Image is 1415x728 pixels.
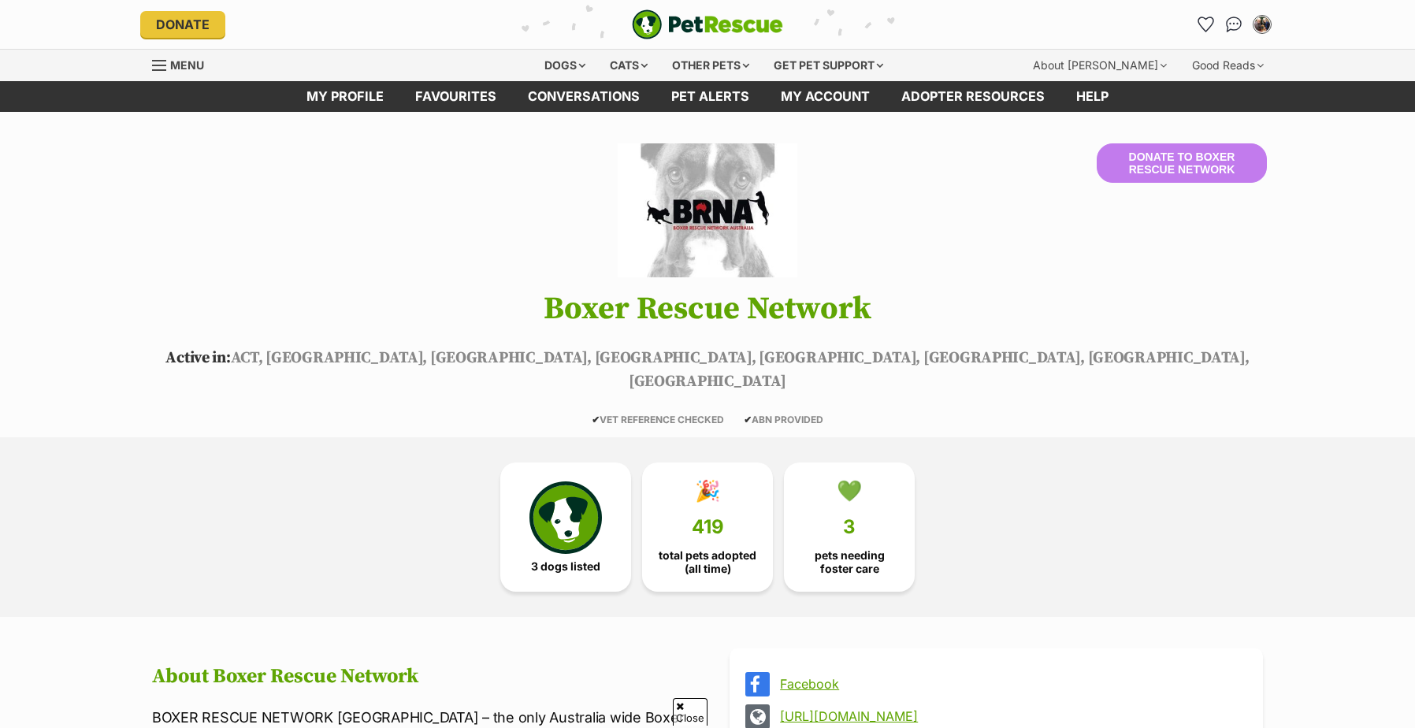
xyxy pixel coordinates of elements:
[140,11,225,38] a: Donate
[780,677,1241,691] a: Facebook
[592,414,600,425] icon: ✔
[1221,12,1246,37] a: Conversations
[152,665,685,689] h2: About Boxer Rescue Network
[843,516,856,538] span: 3
[599,50,659,81] div: Cats
[1226,17,1242,32] img: chat-41dd97257d64d25036548639549fe6c8038ab92f7586957e7f3b1b290dea8141.svg
[695,479,720,503] div: 🎉
[531,560,600,573] span: 3 dogs listed
[837,479,862,503] div: 💚
[533,50,596,81] div: Dogs
[692,516,724,538] span: 419
[1250,12,1275,37] button: My account
[618,143,797,277] img: Boxer Rescue Network
[784,462,915,592] a: 💚 3 pets needing foster care
[744,414,823,425] span: ABN PROVIDED
[1060,81,1124,112] a: Help
[765,81,886,112] a: My account
[780,709,1241,723] a: [URL][DOMAIN_NAME]
[1254,17,1270,32] img: Ross Haig profile pic
[763,50,894,81] div: Get pet support
[291,81,399,112] a: My profile
[512,81,656,112] a: conversations
[500,462,631,592] a: 3 dogs listed
[632,9,783,39] img: logo-e224e6f780fb5917bec1dbf3a21bbac754714ae5b6737aabdf751b685950b380.svg
[399,81,512,112] a: Favourites
[1181,50,1275,81] div: Good Reads
[170,58,204,72] span: Menu
[1097,143,1267,183] button: Donate to Boxer Rescue Network
[152,50,215,78] a: Menu
[673,698,707,726] span: Close
[165,348,230,368] span: Active in:
[661,50,760,81] div: Other pets
[656,81,765,112] a: Pet alerts
[632,9,783,39] a: PetRescue
[592,414,724,425] span: VET REFERENCE CHECKED
[128,292,1287,326] h1: Boxer Rescue Network
[642,462,773,592] a: 🎉 419 total pets adopted (all time)
[1193,12,1275,37] ul: Account quick links
[1193,12,1218,37] a: Favourites
[797,549,901,574] span: pets needing foster care
[656,549,759,574] span: total pets adopted (all time)
[744,414,752,425] icon: ✔
[886,81,1060,112] a: Adopter resources
[128,347,1287,394] p: ACT, [GEOGRAPHIC_DATA], [GEOGRAPHIC_DATA], [GEOGRAPHIC_DATA], [GEOGRAPHIC_DATA], [GEOGRAPHIC_DATA...
[1022,50,1178,81] div: About [PERSON_NAME]
[529,481,602,554] img: petrescue-icon-eee76f85a60ef55c4a1927667547b313a7c0e82042636edf73dce9c88f694885.svg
